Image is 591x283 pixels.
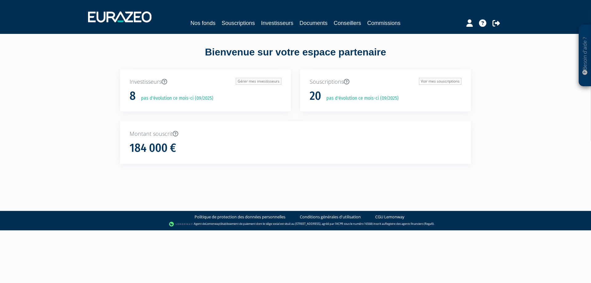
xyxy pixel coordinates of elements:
[195,214,285,220] a: Politique de protection des données personnelles
[322,95,399,102] p: pas d'évolution ce mois-ci (09/2025)
[88,11,151,22] img: 1732889491-logotype_eurazeo_blanc_rvb.png
[191,19,215,27] a: Nos fonds
[130,142,176,155] h1: 184 000 €
[300,214,361,220] a: Conditions générales d'utilisation
[367,19,400,27] a: Commissions
[130,130,461,138] p: Montant souscrit
[236,78,281,85] a: Gérer mes investisseurs
[222,19,255,27] a: Souscriptions
[130,78,281,86] p: Investisseurs
[334,19,361,27] a: Conseillers
[419,78,461,85] a: Voir mes souscriptions
[385,222,434,226] a: Registre des agents financiers (Regafi)
[261,19,293,27] a: Investisseurs
[310,78,461,86] p: Souscriptions
[115,45,476,69] div: Bienvenue sur votre espace partenaire
[130,90,136,103] h1: 8
[137,95,213,102] p: pas d'évolution ce mois-ci (09/2025)
[206,222,220,226] a: Lemonway
[6,221,585,227] div: - Agent de (établissement de paiement dont le siège social est situé au [STREET_ADDRESS], agréé p...
[375,214,404,220] a: CGU Lemonway
[169,221,193,227] img: logo-lemonway.png
[300,19,328,27] a: Documents
[581,28,589,83] p: Besoin d'aide ?
[310,90,321,103] h1: 20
